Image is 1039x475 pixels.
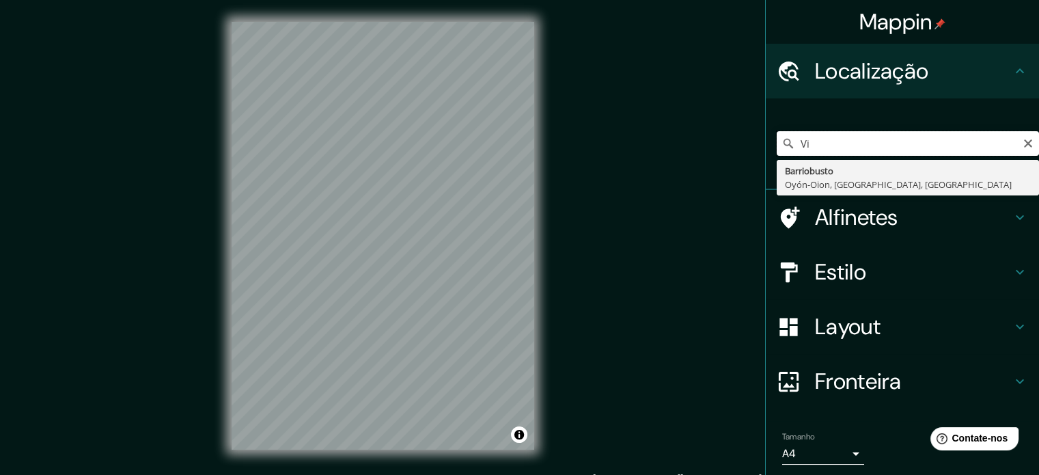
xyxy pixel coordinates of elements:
[1023,136,1034,149] button: Claro
[782,443,864,465] div: A4
[815,312,881,341] font: Layout
[766,245,1039,299] div: Estilo
[785,164,1031,178] div: Barriobusto
[785,178,1031,191] div: Oyón-Oion, [GEOGRAPHIC_DATA], [GEOGRAPHIC_DATA]
[232,22,534,450] canvas: Mapa
[934,18,945,29] img: pin-icon.png
[815,258,866,286] font: Estilo
[766,44,1039,98] div: Localização
[917,422,1024,460] iframe: Iniciador de widget de ajuda
[511,426,527,443] button: Alternar atribuição
[815,57,928,85] font: Localização
[815,367,902,396] font: Fronteira
[766,299,1039,354] div: Layout
[782,431,815,442] font: Tamanho
[766,190,1039,245] div: Alfinetes
[777,131,1039,156] input: Escolha sua cidade ou área
[766,354,1039,409] div: Fronteira
[859,8,932,36] font: Mappin
[782,446,796,461] font: A4
[815,203,898,232] font: Alfinetes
